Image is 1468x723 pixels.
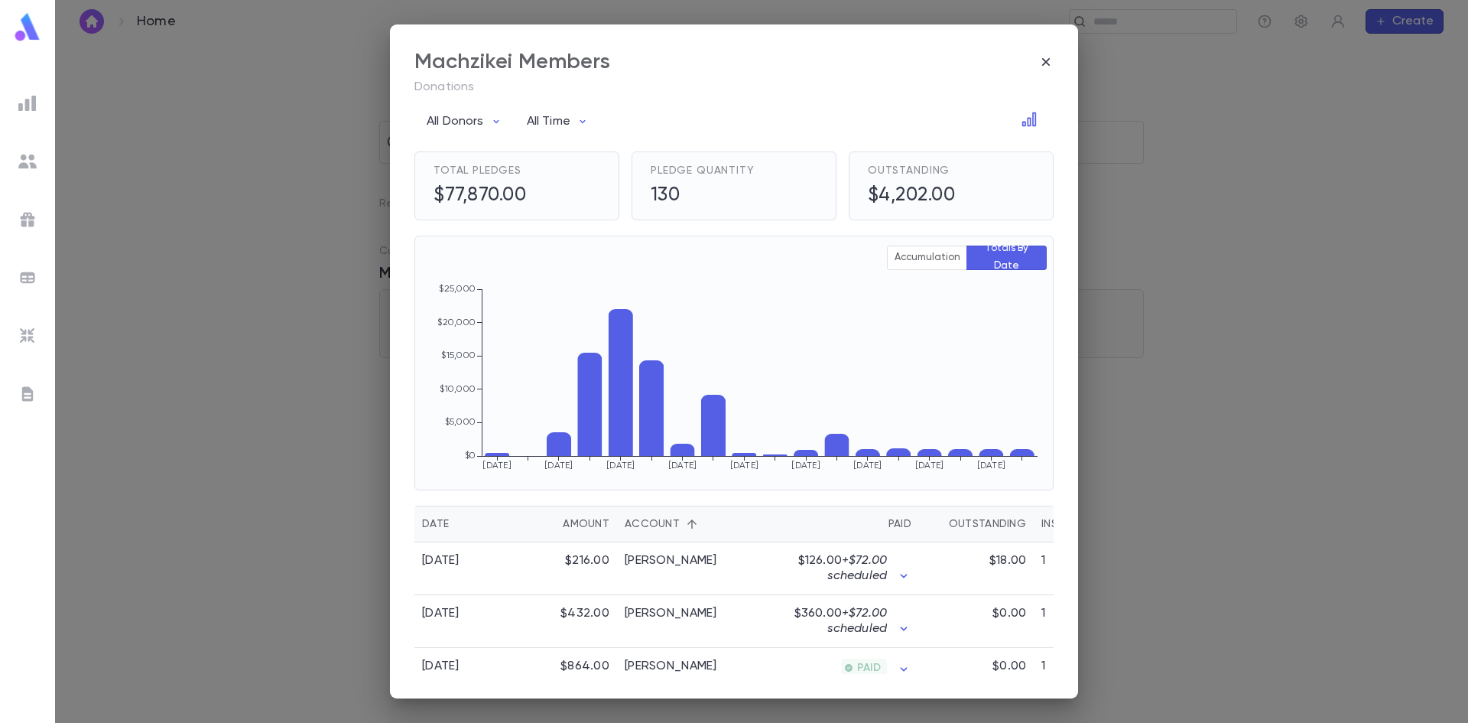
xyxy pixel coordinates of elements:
[414,506,518,542] div: Date
[853,461,882,471] tspan: [DATE]
[518,648,617,689] div: $864.00
[625,553,717,568] a: [PERSON_NAME]
[651,164,755,177] span: Pledge Quantity
[427,114,484,129] p: All Donors
[989,553,1026,568] p: $18.00
[888,506,911,542] div: Paid
[515,107,601,136] button: All Time
[625,606,717,621] a: [PERSON_NAME]
[791,461,820,471] tspan: [DATE]
[887,246,967,270] button: Accumulation
[915,461,943,471] tspan: [DATE]
[1034,648,1125,689] div: 1
[465,451,476,461] tspan: $0
[966,246,1047,270] button: Totals By Date
[18,327,37,345] img: imports_grey.530a8a0e642e233f2baf0ef88e8c9fcb.svg
[434,164,521,177] span: Total Pledges
[439,284,476,294] tspan: $25,000
[949,506,1026,542] div: Outstanding
[868,164,950,177] span: Outstanding
[770,506,919,542] div: Paid
[827,607,887,635] span: + $72.00 scheduled
[868,184,956,207] h5: $4,202.00
[18,385,37,403] img: letters_grey.7941b92b52307dd3b8a917253454ce1c.svg
[518,506,617,542] div: Amount
[414,49,610,75] div: Machzikei Members
[606,461,635,471] tspan: [DATE]
[422,506,449,542] div: Date
[18,152,37,171] img: students_grey.60c7aba0da46da39d6d829b817ac14fc.svg
[437,318,476,327] tspan: $20,000
[563,506,609,542] div: Amount
[827,555,887,582] span: + $72.00 scheduled
[625,659,717,674] a: [PERSON_NAME]
[851,662,887,674] span: PAID
[12,12,43,42] img: logo
[977,461,1005,471] tspan: [DATE]
[482,461,511,471] tspan: [DATE]
[668,461,697,471] tspan: [DATE]
[440,384,476,394] tspan: $10,000
[1034,595,1125,648] div: 1
[1034,506,1125,542] div: Installments
[527,114,570,129] p: All Time
[445,417,476,427] tspan: $5,000
[544,461,573,471] tspan: [DATE]
[625,506,680,542] div: Account
[730,461,758,471] tspan: [DATE]
[778,606,887,637] p: $360.00
[919,506,1034,542] div: Outstanding
[992,659,1026,674] p: $0.00
[518,542,617,595] div: $216.00
[422,659,460,674] div: [DATE]
[422,553,460,568] div: [DATE]
[18,269,37,287] img: batches_grey.339ca447c9d9533ef1741baa751efc33.svg
[778,553,887,584] p: $126.00
[1034,542,1125,595] div: 1
[434,184,526,207] h5: $77,870.00
[414,107,515,136] button: All Donors
[1041,506,1115,542] div: Installments
[518,595,617,648] div: $432.00
[651,184,680,207] h5: 130
[18,210,37,229] img: campaigns_grey.99e729a5f7ee94e3726e6486bddda8f1.svg
[680,512,704,536] button: Sort
[992,606,1026,621] p: $0.00
[441,350,476,360] tspan: $15,000
[422,606,460,621] div: [DATE]
[1017,107,1041,132] button: Open in Data Center
[414,80,1054,95] p: Donations
[617,506,770,542] div: Account
[18,94,37,112] img: reports_grey.c525e4749d1bce6a11f5fe2a8de1b229.svg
